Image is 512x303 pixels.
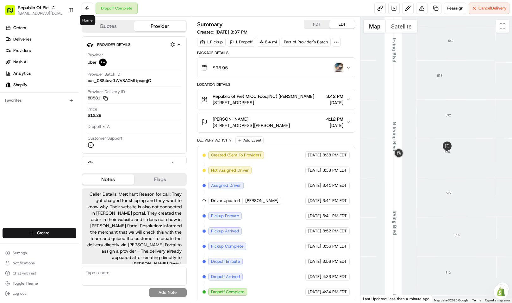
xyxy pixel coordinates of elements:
span: Created (Sent To Provider) [211,152,261,158]
button: [PERSON_NAME][STREET_ADDRESS][PERSON_NAME]4:12 PM[DATE] [197,112,355,132]
button: Map camera controls [496,282,509,295]
button: Republic of Pie( MICC Food,INC) [PERSON_NAME][STREET_ADDRESS]3:42 PM[DATE] [197,89,355,110]
button: Toggle fullscreen view [496,20,509,33]
span: [DATE] [326,99,343,106]
span: 4:12 PM [326,116,343,122]
span: Create [37,230,49,236]
span: Assigned Driver [211,183,241,188]
span: Map data ©2025 Google [434,299,468,302]
button: Toggle Theme [3,279,76,288]
a: Deliveries [3,34,79,44]
button: Republic Of Pie[EMAIL_ADDRESS][DOMAIN_NAME] [3,3,66,18]
span: Providers [13,48,31,54]
button: 8B581 [88,95,108,101]
span: 3:41 PM EDT [322,183,347,188]
button: Notifications [3,259,76,268]
button: [EMAIL_ADDRESS][DOMAIN_NAME] [18,11,63,16]
div: Home [80,15,95,25]
span: Caller Details: Merchant Reason for call: They got charged for shipping and they want to know why... [87,191,182,267]
a: Terms (opens in new tab) [472,299,481,302]
span: [DATE] [308,274,321,280]
span: 3:56 PM EDT [322,243,347,249]
button: Show street map [364,20,386,33]
span: [DATE] [308,198,321,204]
button: Notes [82,174,134,185]
span: [DATE] 3:37 PM [215,29,247,35]
span: 3:56 PM EDT [322,259,347,264]
div: Location Details [197,82,355,87]
span: 4:23 PM EDT [322,274,347,280]
button: PDT [304,20,329,28]
span: 3:52 PM EDT [322,228,347,234]
img: Google [362,294,383,303]
span: 3:38 PM EDT [322,167,347,173]
span: 3:42 PM [326,93,343,99]
span: Log out [13,291,26,296]
span: [DATE] [308,213,321,219]
span: [STREET_ADDRESS] [213,99,314,106]
span: [DATE] [308,259,321,264]
span: Provider Batch ID [88,72,120,77]
a: Report a map error [485,299,510,302]
span: Notifications [13,261,35,266]
div: 1 Dropoff [227,38,255,47]
div: Delivery Activity [197,138,232,143]
div: 1 Pickup [197,38,226,47]
button: Chat with us! [3,269,76,278]
span: Price [88,106,97,112]
a: Analytics [3,68,79,79]
span: $93.95 [213,65,228,71]
button: CancelDelivery [469,3,509,14]
span: Provider Details [97,42,130,47]
button: Provider [134,21,186,31]
span: 3:41 PM EDT [322,213,347,219]
button: Flags [134,174,186,185]
h3: Summary [197,22,223,27]
span: Republic Of Pie [18,4,49,11]
span: [DATE] [308,228,321,234]
a: Open this area in Google Maps (opens a new window) [362,294,383,303]
span: Customer Support [88,136,122,141]
button: Show satellite imagery [386,20,417,33]
span: 4:24 PM EDT [322,289,347,295]
span: Created: [197,29,247,35]
div: Package Details [197,50,355,55]
span: Shopify [13,82,28,88]
span: 3:38 PM EDT [322,152,347,158]
span: Dropoff ETA [88,124,110,129]
span: [PERSON_NAME] [213,116,248,122]
a: Nash AI [3,57,79,67]
a: Shopify [3,80,79,90]
span: bat_08S4evr1WVSACMLtpspqjQ [88,78,151,84]
span: Provider [88,52,103,58]
span: Pickup Enroute [211,213,239,219]
span: [DATE] [308,152,321,158]
span: Provider Delivery ID [88,89,125,95]
span: Orders [13,25,26,31]
span: Driver Updated [211,198,240,204]
span: [DATE] [308,289,321,295]
span: [DATE] [326,122,343,129]
span: [STREET_ADDRESS][PERSON_NAME] [213,122,290,129]
img: uber-new-logo.jpeg [99,59,107,66]
button: Create [3,228,76,238]
button: Provider Details [87,39,181,50]
button: $93.95photo_proof_of_delivery image [197,58,355,78]
span: Settings [13,250,27,256]
button: EDT [329,20,355,28]
a: Providers [3,46,79,56]
span: Cancel Delivery [478,5,507,11]
span: Uber [88,60,97,65]
span: Chat with us! [13,271,36,276]
span: Not Assigned Driver [211,167,249,173]
span: [DATE] [308,183,321,188]
button: Log out [3,289,76,298]
span: [DATE] [308,243,321,249]
span: Pickup Arrived [211,228,239,234]
span: Reassign [447,5,463,11]
span: Pickup Complete [211,243,243,249]
div: Last Updated: less than a minute ago [360,295,432,303]
span: $12.29 [88,113,101,118]
span: Dropoff Enroute [211,259,240,264]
